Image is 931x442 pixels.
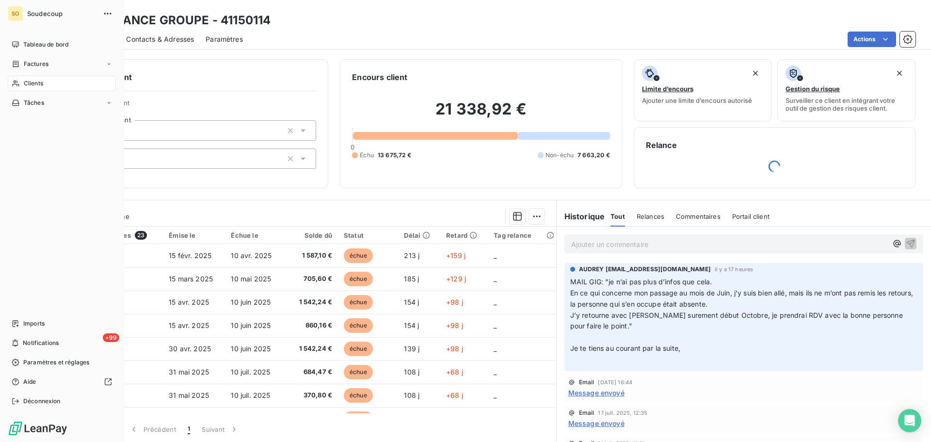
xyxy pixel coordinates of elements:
[676,213,721,220] span: Commentaires
[570,289,915,308] span: En ce qui concerne mon passage au mois de Juin, j’y suis bien allé, mais ils ne m’ont pas remis l...
[231,391,270,399] span: 10 juil. 2025
[344,318,373,333] span: échue
[292,321,332,330] span: 860,16 €
[231,231,280,239] div: Échue le
[188,425,190,434] span: 1
[404,275,419,283] span: 185 j
[344,342,373,356] span: échue
[169,368,209,376] span: 31 mai 2025
[231,368,270,376] span: 10 juil. 2025
[23,40,68,49] span: Tableau de bord
[123,419,182,440] button: Précédent
[642,85,693,93] span: Limite d’encours
[634,59,772,121] button: Limite d’encoursAjouter une limite d’encours autorisé
[23,358,89,367] span: Paramètres et réglages
[182,419,196,440] button: 1
[352,99,610,129] h2: 21 338,92 €
[169,275,213,283] span: 15 mars 2025
[570,311,905,330] span: J’y retourne avec [PERSON_NAME] surement début Octobre, je prendrai RDV avec la bonne personne po...
[637,213,664,220] span: Relances
[848,32,896,47] button: Actions
[494,321,497,329] span: _
[404,298,419,306] span: 154 j
[351,143,354,151] span: 0
[494,231,550,239] div: Tag relance
[169,321,209,329] span: 15 avr. 2025
[446,251,465,260] span: +159 j
[344,231,392,239] div: Statut
[344,295,373,310] span: échue
[292,251,332,261] span: 1 587,10 €
[404,321,419,329] span: 154 j
[610,213,625,220] span: Tout
[24,60,48,68] span: Factures
[494,391,497,399] span: _
[231,344,271,353] span: 10 juin 2025
[126,34,194,44] span: Contacts & Adresses
[557,211,605,222] h6: Historique
[598,410,647,416] span: 17 juil. 2025, 12:35
[446,344,463,353] span: +98 j
[59,71,316,83] h6: Informations client
[292,344,332,354] span: 1 542,24 €
[715,266,753,272] span: il y a 17 heures
[103,333,119,342] span: +99
[292,297,332,307] span: 1 542,24 €
[446,231,482,239] div: Retard
[598,379,632,385] span: [DATE] 16:44
[404,368,419,376] span: 108 j
[494,344,497,353] span: _
[570,278,712,286] span: MAIL GIG: "je n’ai pas plus d’infos que cela.
[446,391,463,399] span: +68 j
[169,344,211,353] span: 30 avr. 2025
[642,97,752,104] span: Ajouter une limite d’encours autorisé
[78,99,316,113] span: Propriétés Client
[570,344,680,352] span: Je te tiens au courant par la suite,
[579,410,594,416] span: Email
[568,388,625,398] span: Message envoyé
[231,321,271,329] span: 10 juin 2025
[85,12,271,29] h3: IRRIFRANCE GROUPE - 41150114
[344,411,373,426] span: échue
[344,388,373,403] span: échue
[231,251,272,260] span: 10 avr. 2025
[8,421,68,436] img: Logo LeanPay
[23,397,61,406] span: Déconnexion
[786,85,840,93] span: Gestion du risque
[446,298,463,306] span: +98 j
[446,368,463,376] span: +68 j
[344,272,373,286] span: échue
[494,298,497,306] span: _
[786,97,907,112] span: Surveiller ce client en intégrant votre outil de gestion des risques client.
[23,377,36,386] span: Aide
[404,391,419,399] span: 108 j
[8,6,23,21] div: SO
[292,231,332,239] div: Solde dû
[169,298,209,306] span: 15 avr. 2025
[494,368,497,376] span: _
[546,151,574,160] span: Non-échu
[446,321,463,329] span: +98 j
[579,379,594,385] span: Email
[494,275,497,283] span: _
[23,319,45,328] span: Imports
[732,213,770,220] span: Portail client
[292,391,332,400] span: 370,80 €
[494,251,497,260] span: _
[898,409,921,432] div: Open Intercom Messenger
[378,151,412,160] span: 13 675,72 €
[206,34,243,44] span: Paramètres
[360,151,374,160] span: Échu
[568,418,625,428] span: Message envoyé
[404,251,419,260] span: 213 j
[579,265,711,274] span: AUDREY [EMAIL_ADDRESS][DOMAIN_NAME]
[404,344,419,353] span: 139 j
[169,231,219,239] div: Émise le
[231,298,271,306] span: 10 juin 2025
[27,10,97,17] span: Soudecoup
[578,151,610,160] span: 7 663,20 €
[231,275,271,283] span: 10 mai 2025
[344,248,373,263] span: échue
[292,274,332,284] span: 705,60 €
[24,79,43,88] span: Clients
